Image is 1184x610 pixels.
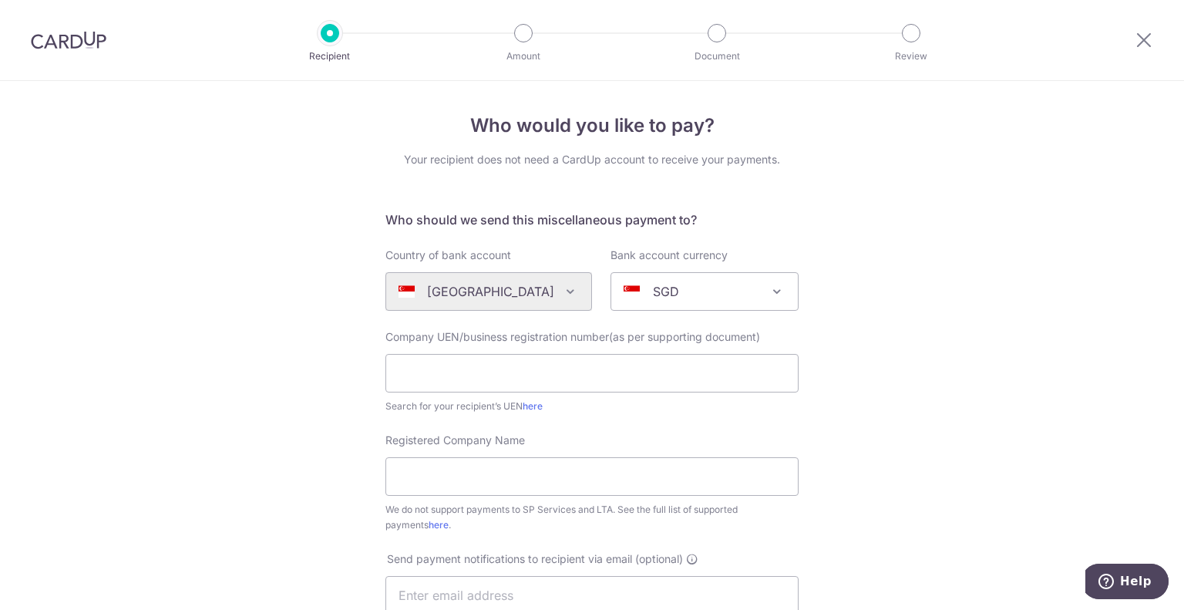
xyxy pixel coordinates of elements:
span: Company UEN/business registration number(as per supporting document) [385,330,760,343]
span: Registered Company Name [385,433,525,447]
h4: Who would you like to pay? [385,112,799,140]
span: Help [35,11,66,25]
span: SGD [611,273,798,310]
p: Document [660,49,774,64]
label: Country of bank account [385,248,511,263]
span: Send payment notifications to recipient via email (optional) [387,551,683,567]
span: SGD [610,272,799,311]
a: here [523,400,543,412]
div: We do not support payments to SP Services and LTA. See the full list of supported payments . [385,502,799,533]
p: Recipient [273,49,387,64]
p: Amount [466,49,580,64]
a: here [429,519,449,531]
div: Your recipient does not need a CardUp account to receive your payments. [385,152,799,167]
h5: Who should we send this miscellaneous payment to? [385,211,799,229]
label: Bank account currency [610,248,728,263]
iframe: Opens a widget where you can find more information [1085,564,1169,602]
p: Review [854,49,968,64]
img: CardUp [31,31,106,49]
div: Search for your recipient’s UEN [385,399,799,414]
p: SGD [653,282,679,301]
